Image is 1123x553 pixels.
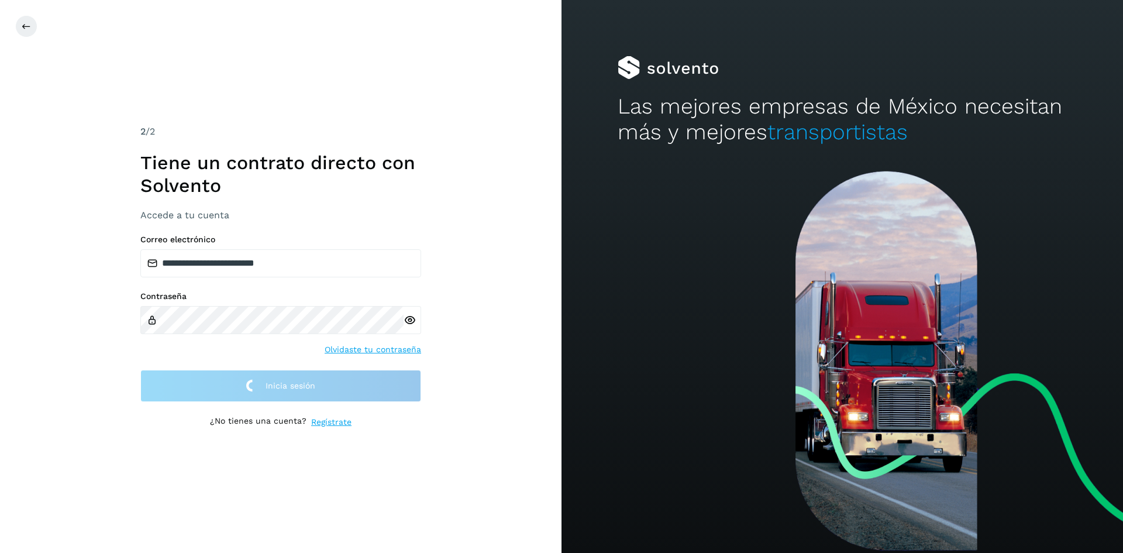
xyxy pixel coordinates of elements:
a: Regístrate [311,416,352,428]
a: Olvidaste tu contraseña [325,344,421,356]
button: Inicia sesión [140,370,421,402]
span: 2 [140,126,146,137]
label: Contraseña [140,291,421,301]
span: Inicia sesión [266,382,315,390]
label: Correo electrónico [140,235,421,245]
span: transportistas [767,119,908,145]
h2: Las mejores empresas de México necesitan más y mejores [618,94,1067,146]
p: ¿No tienes una cuenta? [210,416,306,428]
h3: Accede a tu cuenta [140,209,421,221]
h1: Tiene un contrato directo con Solvento [140,152,421,197]
div: /2 [140,125,421,139]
